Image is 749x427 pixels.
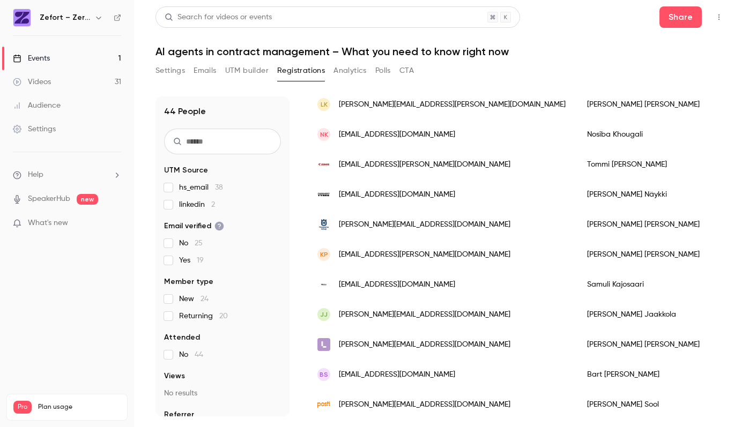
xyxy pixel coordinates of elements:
[195,351,203,358] span: 44
[339,339,510,350] span: [PERSON_NAME][EMAIL_ADDRESS][DOMAIN_NAME]
[339,159,510,170] span: [EMAIL_ADDRESS][PERSON_NAME][DOMAIN_NAME]
[179,349,203,360] span: No
[28,169,43,181] span: Help
[179,182,223,193] span: hs_email
[164,276,213,287] span: Member type
[339,249,510,260] span: [EMAIL_ADDRESS][PERSON_NAME][DOMAIN_NAME]
[197,257,204,264] span: 19
[179,255,204,266] span: Yes
[317,188,330,201] img: nokiantyres.com
[320,250,328,259] span: KP
[399,62,414,79] button: CTA
[28,218,68,229] span: What's new
[40,12,90,23] h6: Zefort – Zero-Effort Contract Management
[164,371,185,381] span: Views
[164,388,281,399] p: No results
[179,199,215,210] span: linkedin
[179,311,228,321] span: Returning
[317,158,330,171] img: canon.fi
[659,6,702,28] button: Share
[211,201,215,208] span: 2
[155,45,728,58] h1: AI agents in contract management – What you need to know right now
[77,194,98,205] span: new
[28,193,70,205] a: SpeakerHub
[13,53,50,64] div: Events
[339,369,455,380] span: [EMAIL_ADDRESS][DOMAIN_NAME]
[317,401,330,407] img: posti.com
[215,184,223,191] span: 38
[195,239,203,247] span: 25
[165,12,272,23] div: Search for videos or events
[13,124,56,134] div: Settings
[321,100,328,109] span: LK
[317,218,330,231] img: husqvarnagroup.com
[201,295,209,303] span: 24
[225,62,269,79] button: UTM builder
[164,221,224,231] span: Email verified
[194,62,216,79] button: Emails
[179,294,209,304] span: New
[339,309,510,320] span: [PERSON_NAME][EMAIL_ADDRESS][DOMAIN_NAME]
[320,130,328,139] span: NK
[320,370,328,379] span: BS
[339,189,455,200] span: [EMAIL_ADDRESS][DOMAIN_NAME]
[155,62,185,79] button: Settings
[339,399,510,410] span: [PERSON_NAME][EMAIL_ADDRESS][DOMAIN_NAME]
[339,279,455,290] span: [EMAIL_ADDRESS][DOMAIN_NAME]
[13,401,32,414] span: Pro
[219,312,228,320] span: 20
[13,77,51,87] div: Videos
[320,310,328,319] span: JJ
[13,169,121,181] li: help-dropdown-opener
[317,283,330,286] img: metso.com
[164,105,206,118] h1: 44 People
[375,62,391,79] button: Polls
[164,165,208,176] span: UTM Source
[339,129,455,140] span: [EMAIL_ADDRESS][DOMAIN_NAME]
[164,409,194,420] span: Referrer
[164,332,200,343] span: Attended
[333,62,367,79] button: Analytics
[179,238,203,249] span: No
[317,338,330,351] img: loihde.com
[277,62,325,79] button: Registrations
[339,99,566,110] span: [PERSON_NAME][EMAIL_ADDRESS][PERSON_NAME][DOMAIN_NAME]
[13,9,31,26] img: Zefort – Zero-Effort Contract Management
[13,100,61,111] div: Audience
[339,219,510,230] span: [PERSON_NAME][EMAIL_ADDRESS][DOMAIN_NAME]
[108,219,121,228] iframe: Noticeable Trigger
[38,403,121,411] span: Plan usage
